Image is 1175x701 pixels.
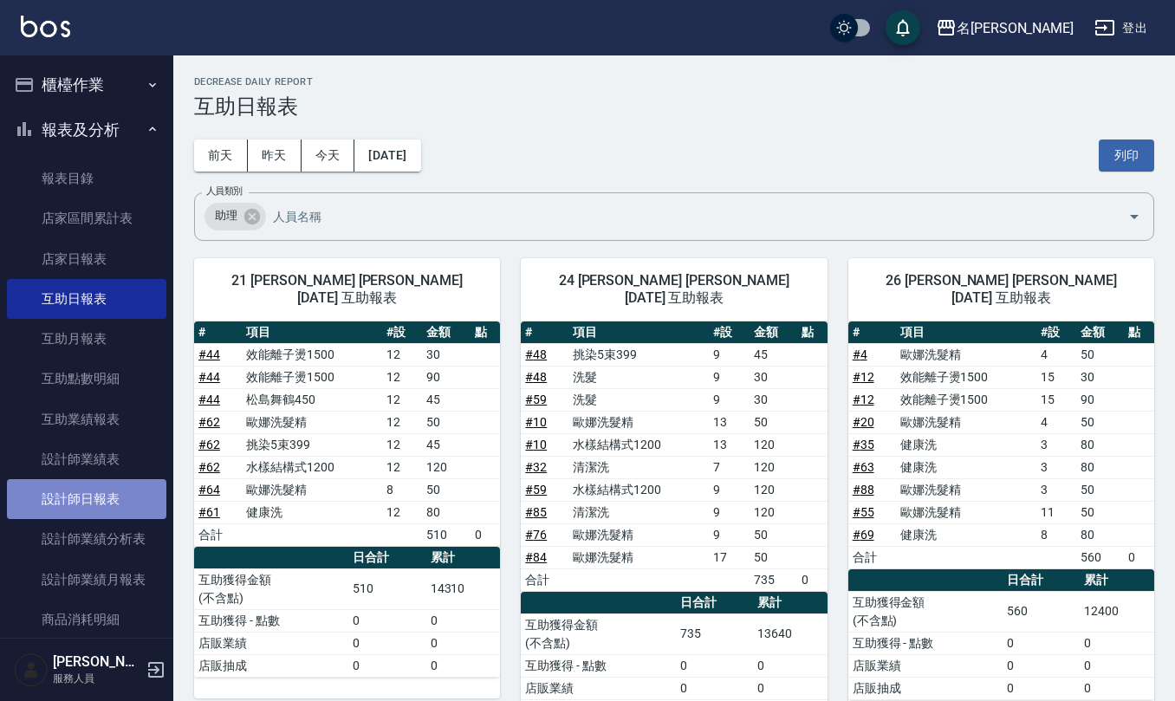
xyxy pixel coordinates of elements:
[426,632,501,654] td: 0
[248,140,302,172] button: 昨天
[709,478,749,501] td: 9
[753,613,828,654] td: 13640
[568,456,709,478] td: 清潔洗
[709,523,749,546] td: 9
[896,478,1036,501] td: 歐娜洗髮精
[422,501,470,523] td: 80
[853,483,874,497] a: #88
[194,568,348,609] td: 互助獲得金額 (不含點)
[242,501,382,523] td: 健康洗
[471,523,501,546] td: 0
[1003,677,1080,699] td: 0
[1003,632,1080,654] td: 0
[709,433,749,456] td: 13
[1036,321,1076,344] th: #設
[382,411,422,433] td: 12
[426,654,501,677] td: 0
[348,632,425,654] td: 0
[896,411,1036,433] td: 歐娜洗髮精
[797,321,828,344] th: 點
[382,366,422,388] td: 12
[1076,456,1124,478] td: 80
[753,677,828,699] td: 0
[525,438,547,451] a: #10
[896,388,1036,411] td: 效能離子燙1500
[709,321,749,344] th: #設
[198,415,220,429] a: #62
[242,456,382,478] td: 水樣結構式1200
[750,366,797,388] td: 30
[896,501,1036,523] td: 歐娜洗髮精
[198,483,220,497] a: #64
[198,505,220,519] a: #61
[422,366,470,388] td: 90
[426,547,501,569] th: 累計
[568,321,709,344] th: 項目
[750,433,797,456] td: 120
[709,456,749,478] td: 7
[348,568,425,609] td: 510
[1036,456,1076,478] td: 3
[1036,411,1076,433] td: 4
[848,677,1003,699] td: 店販抽成
[568,546,709,568] td: 歐娜洗髮精
[525,460,547,474] a: #32
[7,560,166,600] a: 設計師業績月報表
[53,671,141,686] p: 服務人員
[198,438,220,451] a: #62
[382,343,422,366] td: 12
[568,433,709,456] td: 水樣結構式1200
[957,17,1074,39] div: 名[PERSON_NAME]
[382,501,422,523] td: 12
[194,94,1154,119] h3: 互助日報表
[422,478,470,501] td: 50
[1036,523,1076,546] td: 8
[1080,591,1154,632] td: 12400
[471,321,501,344] th: 點
[422,411,470,433] td: 50
[709,546,749,568] td: 17
[194,321,500,547] table: a dense table
[896,433,1036,456] td: 健康洗
[568,478,709,501] td: 水樣結構式1200
[1003,654,1080,677] td: 0
[750,321,797,344] th: 金額
[215,272,479,307] span: 21 [PERSON_NAME] [PERSON_NAME] [DATE] 互助報表
[7,600,166,639] a: 商品消耗明細
[753,592,828,614] th: 累計
[1076,321,1124,344] th: 金額
[422,343,470,366] td: 30
[521,321,568,344] th: #
[896,321,1036,344] th: 項目
[7,479,166,519] a: 設計師日報表
[204,207,248,224] span: 助理
[1076,523,1124,546] td: 80
[709,343,749,366] td: 9
[1120,203,1148,230] button: Open
[194,654,348,677] td: 店販抽成
[426,609,501,632] td: 0
[568,366,709,388] td: 洗髮
[198,393,220,406] a: #44
[7,62,166,107] button: 櫃檯作業
[269,201,1098,231] input: 人員名稱
[1076,501,1124,523] td: 50
[886,10,920,45] button: save
[204,203,266,230] div: 助理
[853,415,874,429] a: #20
[7,107,166,153] button: 報表及分析
[422,433,470,456] td: 45
[896,343,1036,366] td: 歐娜洗髮精
[382,456,422,478] td: 12
[1036,388,1076,411] td: 15
[53,653,141,671] h5: [PERSON_NAME]
[242,321,382,344] th: 項目
[1080,569,1154,592] th: 累計
[750,523,797,546] td: 50
[194,321,242,344] th: #
[7,519,166,559] a: 設計師業績分析表
[525,550,547,564] a: #84
[242,411,382,433] td: 歐娜洗髮精
[242,433,382,456] td: 挑染5束399
[242,478,382,501] td: 歐娜洗髮精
